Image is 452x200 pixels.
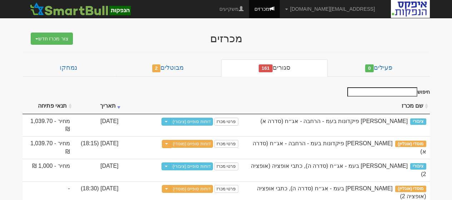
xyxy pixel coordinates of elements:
[221,59,328,77] a: סגורים
[242,98,430,114] th: שם מכרז : activate to sort column ascending
[23,59,115,77] a: נמחקו
[328,59,429,77] a: פעילים
[152,64,161,72] span: 2
[257,185,426,200] span: לוינסקי עופר בעמ - אג״ח (סדרה ה), כתבי אופציה (אופציה 2)
[74,136,122,159] td: [DATE] (18:15)
[259,64,273,72] span: 161
[345,87,430,97] label: חיפוש
[171,140,213,148] a: דוחות סופיים (מוסדי)
[170,118,213,126] a: דוחות סופיים (ציבורי)
[23,114,74,137] td: מחיר - 1,039.70 ₪
[23,98,74,114] th: תנאי פתיחה : activate to sort column ascending
[74,159,122,181] td: [DATE]
[410,163,426,170] span: ציבורי
[214,118,238,126] a: פרטי מכרז
[74,114,122,137] td: [DATE]
[214,162,238,170] a: פרטי מכרז
[23,159,74,181] td: מחיר - 1,000 ₪
[28,2,133,16] img: SmartBull Logo
[23,136,74,159] td: מחיר - 1,039.70 ₪
[347,87,417,97] input: חיפוש
[170,162,213,170] a: דוחות סופיים (ציבורי)
[74,98,122,114] th: תאריך : activate to sort column ascending
[410,118,426,125] span: ציבורי
[251,163,426,177] span: לוינסקי עופר בעמ - אג״ח (סדרה ה), כתבי אופציה (אופציה 2)
[115,59,221,77] a: מבוטלים
[365,64,374,72] span: 0
[395,141,426,147] span: מוסדי (אונליין)
[214,185,238,193] a: פרטי מכרז
[31,33,73,45] button: צור מכרז חדש
[87,33,366,44] div: מכרזים
[395,186,426,192] span: מוסדי (אונליין)
[214,140,238,148] a: פרטי מכרז
[260,118,408,124] span: פאי פלוס פיקדונות בעמ - הרחבה - אג״ח (סדרה א)
[171,185,213,193] a: דוחות סופיים (מוסדי)
[253,140,426,155] span: פאי פלוס פיקדונות בעמ - הרחבה - אג״ח (סדרה א)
